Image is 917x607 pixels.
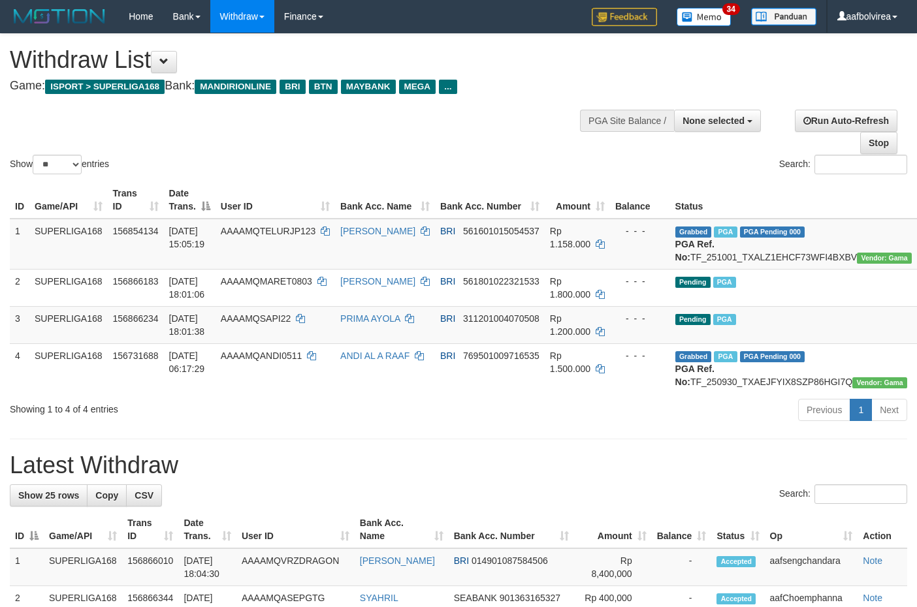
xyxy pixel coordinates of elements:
[863,555,882,566] a: Note
[675,364,715,387] b: PGA Ref. No:
[335,181,435,219] th: Bank Acc. Name: activate to sort column ascending
[463,350,539,361] span: Copy 769501009716535 to clipboard
[716,593,756,604] span: Accepted
[18,490,79,501] span: Show 25 rows
[580,110,674,132] div: PGA Site Balance /
[29,343,108,394] td: SUPERLIGA168
[309,80,338,94] span: BTN
[29,181,108,219] th: Game/API: activate to sort column ascending
[195,80,276,94] span: MANDIRIONLINE
[610,181,670,219] th: Balance
[439,80,457,94] span: ...
[122,511,178,548] th: Trans ID: activate to sort column ascending
[113,313,159,324] span: 156866234
[10,155,109,174] label: Show entries
[683,116,745,126] span: None selected
[858,511,907,548] th: Action
[135,490,153,501] span: CSV
[670,181,917,219] th: Status
[440,350,455,361] span: BRI
[221,313,291,324] span: AAAAMQSAPI22
[714,226,737,238] span: Marked by aafsengchandara
[670,343,917,394] td: TF_250930_TXAEJFYIX8SZP86HGI7Q
[798,399,850,421] a: Previous
[716,556,756,567] span: Accepted
[340,350,410,361] a: ANDI AL A RAAF
[29,219,108,270] td: SUPERLIGA168
[463,313,539,324] span: Copy 311201004070508 to clipboard
[360,593,398,603] a: SYAHRIL
[765,548,858,586] td: aafsengchandara
[454,593,497,603] span: SEABANK
[814,484,907,504] input: Search:
[221,276,312,287] span: AAAAMQMARET0803
[29,306,108,343] td: SUPERLIGA168
[360,555,435,566] a: [PERSON_NAME]
[399,80,436,94] span: MEGA
[550,313,590,337] span: Rp 1.200.000
[10,548,44,586] td: 1
[10,269,29,306] td: 2
[236,511,355,548] th: User ID: activate to sort column ascending
[164,181,216,219] th: Date Trans.: activate to sort column descending
[550,226,590,249] span: Rp 1.158.000
[126,484,162,506] a: CSV
[169,350,205,374] span: [DATE] 06:17:29
[615,275,665,288] div: - - -
[178,511,236,548] th: Date Trans.: activate to sort column ascending
[713,277,736,288] span: Marked by aafsengchandara
[751,8,816,25] img: panduan.png
[863,593,882,603] a: Note
[440,226,455,236] span: BRI
[340,276,415,287] a: [PERSON_NAME]
[574,511,652,548] th: Amount: activate to sort column ascending
[449,511,574,548] th: Bank Acc. Number: activate to sort column ascending
[675,239,715,262] b: PGA Ref. No:
[740,226,805,238] span: PGA Pending
[87,484,127,506] a: Copy
[169,226,205,249] span: [DATE] 15:05:19
[10,452,907,478] h1: Latest Withdraw
[341,80,396,94] span: MAYBANK
[615,312,665,325] div: - - -
[280,80,305,94] span: BRI
[550,350,590,374] span: Rp 1.500.000
[463,276,539,287] span: Copy 561801022321533 to clipboard
[169,276,205,300] span: [DATE] 18:01:06
[677,8,732,26] img: Button%20Memo.svg
[615,225,665,238] div: - - -
[652,511,712,548] th: Balance: activate to sort column ascending
[852,377,907,388] span: Vendor URL: https://trx31.1velocity.biz
[765,511,858,548] th: Op: activate to sort column ascending
[45,80,165,94] span: ISPORT > SUPERLIGA168
[454,555,469,566] span: BRI
[674,110,761,132] button: None selected
[113,226,159,236] span: 156854134
[10,80,598,93] h4: Game: Bank:
[740,351,805,362] span: PGA Pending
[122,548,178,586] td: 156866010
[550,276,590,300] span: Rp 1.800.000
[10,306,29,343] td: 3
[95,490,118,501] span: Copy
[675,314,711,325] span: Pending
[871,399,907,421] a: Next
[10,181,29,219] th: ID
[722,3,740,15] span: 34
[10,484,88,506] a: Show 25 rows
[435,181,545,219] th: Bank Acc. Number: activate to sort column ascending
[169,313,205,337] span: [DATE] 18:01:38
[711,511,764,548] th: Status: activate to sort column ascending
[10,47,598,73] h1: Withdraw List
[221,226,316,236] span: AAAAMQTELURJP123
[592,8,657,26] img: Feedback.jpg
[10,511,44,548] th: ID: activate to sort column descending
[675,277,711,288] span: Pending
[713,314,736,325] span: Marked by aafheankoy
[714,351,737,362] span: Marked by aafromsomean
[10,7,109,26] img: MOTION_logo.png
[355,511,449,548] th: Bank Acc. Name: activate to sort column ascending
[545,181,610,219] th: Amount: activate to sort column ascending
[440,276,455,287] span: BRI
[33,155,82,174] select: Showentries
